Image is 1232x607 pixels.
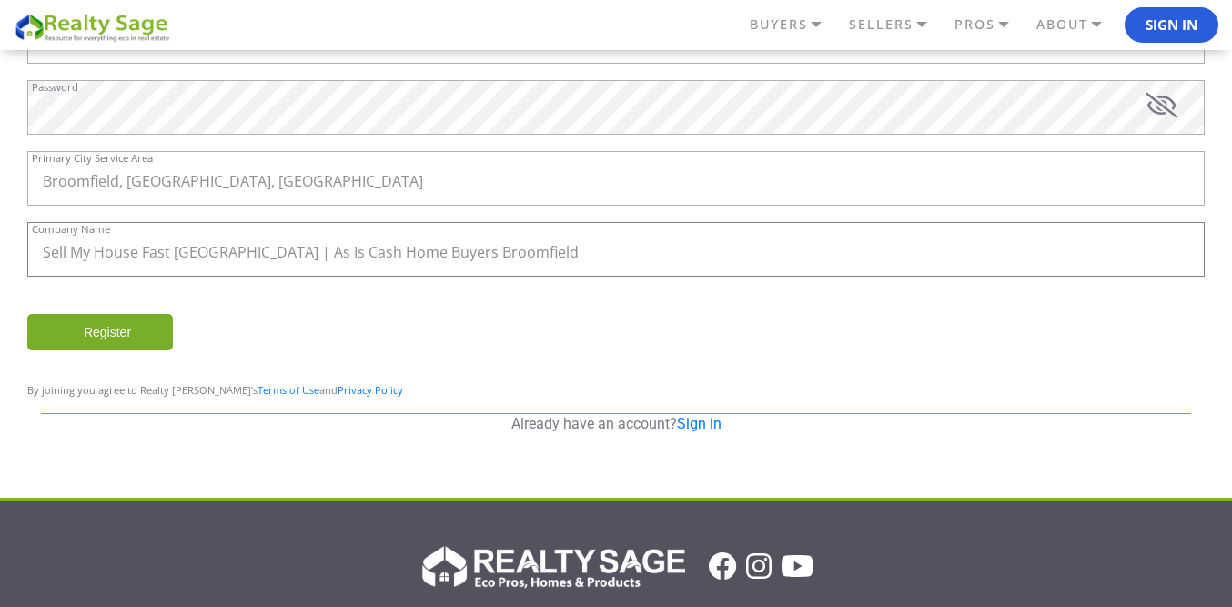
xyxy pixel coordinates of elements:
[32,153,153,163] label: Primary City Service Area
[338,383,403,397] a: Privacy Policy
[950,9,1032,40] a: PROS
[32,224,110,234] label: Company Name
[258,383,319,397] a: Terms of Use
[419,541,685,592] img: Realty Sage Logo
[1032,9,1125,40] a: ABOUT
[1125,7,1218,44] button: Sign In
[745,9,844,40] a: BUYERS
[844,9,950,40] a: SELLERS
[41,414,1191,434] p: Already have an account?
[677,415,722,432] a: Sign in
[27,383,403,397] span: By joining you agree to Realty [PERSON_NAME]’s and
[32,82,78,92] label: Password
[14,11,177,43] img: REALTY SAGE
[27,314,173,350] input: Register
